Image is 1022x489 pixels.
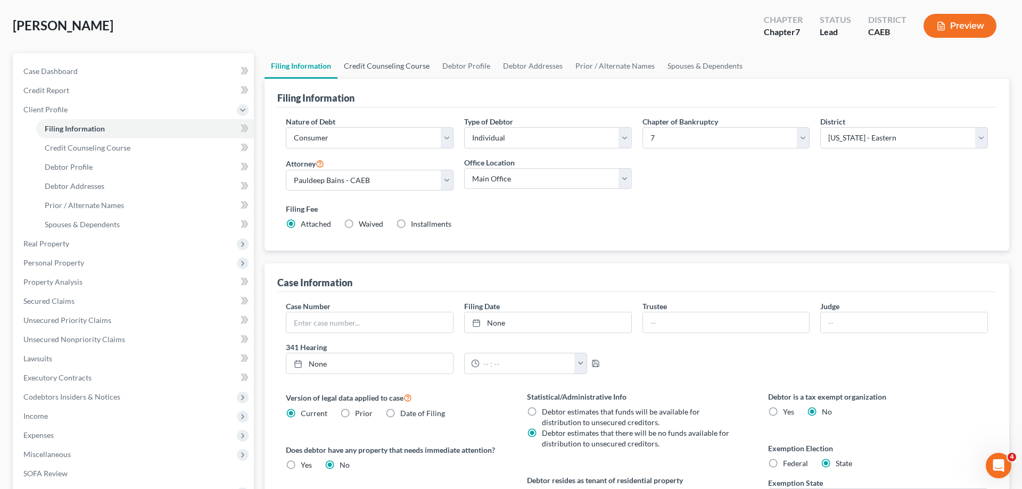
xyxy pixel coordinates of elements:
[36,138,254,158] a: Credit Counseling Course
[23,354,52,363] span: Lawsuits
[768,391,988,402] label: Debtor is a tax exempt organization
[23,430,54,440] span: Expenses
[286,203,988,214] label: Filing Fee
[868,14,906,26] div: District
[1008,453,1016,461] span: 4
[822,407,832,416] span: No
[436,53,497,79] a: Debtor Profile
[45,162,93,171] span: Debtor Profile
[820,301,839,312] label: Judge
[15,464,254,483] a: SOFA Review
[820,14,851,26] div: Status
[542,428,729,448] span: Debtor estimates that there will be no funds available for distribution to unsecured creditors.
[286,391,506,404] label: Version of legal data applied to case
[45,181,104,190] span: Debtor Addresses
[820,26,851,38] div: Lead
[764,26,803,38] div: Chapter
[23,411,48,420] span: Income
[286,301,331,312] label: Case Number
[15,81,254,100] a: Credit Report
[359,219,383,228] span: Waived
[464,157,515,168] label: Office Location
[45,124,105,133] span: Filing Information
[768,443,988,454] label: Exemption Election
[783,459,808,468] span: Federal
[768,477,823,488] label: Exemption State
[23,335,125,344] span: Unsecured Nonpriority Claims
[23,277,83,286] span: Property Analysis
[23,316,111,325] span: Unsecured Priority Claims
[265,53,337,79] a: Filing Information
[569,53,661,79] a: Prior / Alternate Names
[337,53,436,79] a: Credit Counseling Course
[642,301,667,312] label: Trustee
[465,312,631,333] a: None
[15,349,254,368] a: Lawsuits
[642,116,718,127] label: Chapter of Bankruptcy
[281,342,637,353] label: 341 Hearing
[986,453,1011,478] iframe: Intercom live chat
[464,301,500,312] label: Filing Date
[795,27,800,37] span: 7
[45,201,124,210] span: Prior / Alternate Names
[36,196,254,215] a: Prior / Alternate Names
[480,353,575,374] input: -- : --
[301,460,312,469] span: Yes
[277,92,355,104] div: Filing Information
[286,444,506,455] label: Does debtor have any property that needs immediate attention?
[286,353,453,374] a: None
[36,119,254,138] a: Filing Information
[36,215,254,234] a: Spouses & Dependents
[783,407,794,416] span: Yes
[23,105,68,114] span: Client Profile
[527,475,747,486] label: Debtor resides as tenant of residential property
[924,14,996,38] button: Preview
[23,373,92,382] span: Executory Contracts
[13,18,113,33] span: [PERSON_NAME]
[497,53,569,79] a: Debtor Addresses
[661,53,749,79] a: Spouses & Dependents
[542,407,700,427] span: Debtor estimates that funds will be available for distribution to unsecured creditors.
[23,469,68,478] span: SOFA Review
[15,311,254,330] a: Unsecured Priority Claims
[411,219,451,228] span: Installments
[36,158,254,177] a: Debtor Profile
[868,26,906,38] div: CAEB
[400,409,445,418] span: Date of Filing
[286,116,335,127] label: Nature of Debt
[15,62,254,81] a: Case Dashboard
[277,276,352,289] div: Case Information
[836,459,852,468] span: State
[23,450,71,459] span: Miscellaneous
[355,409,373,418] span: Prior
[36,177,254,196] a: Debtor Addresses
[15,330,254,349] a: Unsecured Nonpriority Claims
[286,312,453,333] input: Enter case number...
[23,392,120,401] span: Codebtors Insiders & Notices
[301,219,331,228] span: Attached
[340,460,350,469] span: No
[23,258,84,267] span: Personal Property
[45,143,130,152] span: Credit Counseling Course
[23,239,69,248] span: Real Property
[15,292,254,311] a: Secured Claims
[820,116,845,127] label: District
[301,409,327,418] span: Current
[45,220,120,229] span: Spouses & Dependents
[15,272,254,292] a: Property Analysis
[821,312,987,333] input: --
[643,312,810,333] input: --
[464,116,513,127] label: Type of Debtor
[15,368,254,387] a: Executory Contracts
[286,157,324,170] label: Attorney
[764,14,803,26] div: Chapter
[23,296,75,305] span: Secured Claims
[527,391,747,402] label: Statistical/Administrative Info
[23,86,69,95] span: Credit Report
[23,67,78,76] span: Case Dashboard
